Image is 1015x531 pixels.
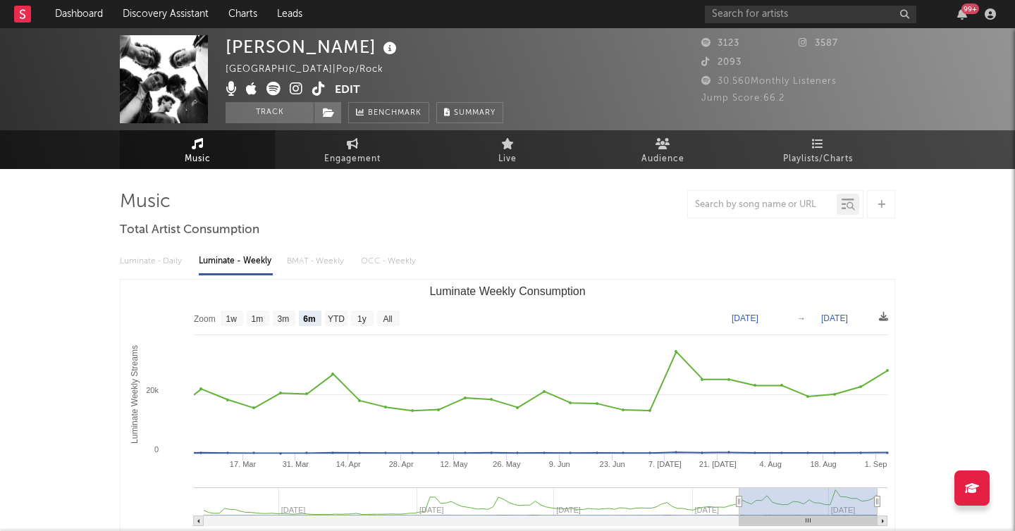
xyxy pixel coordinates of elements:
[493,460,521,468] text: 26. May
[120,222,259,239] span: Total Artist Consumption
[701,58,742,67] span: 2093
[368,105,422,122] span: Benchmark
[120,130,275,169] a: Music
[701,94,785,103] span: Jump Score: 66.2
[389,460,414,468] text: 28. Apr
[226,314,238,324] text: 1w
[130,345,140,444] text: Luminate Weekly Streams
[146,386,159,394] text: 20k
[688,199,837,211] input: Search by song name or URL
[760,460,782,468] text: 4. Aug
[799,39,838,48] span: 3587
[324,151,381,168] span: Engagement
[732,313,758,323] text: [DATE]
[357,314,367,324] text: 1y
[430,130,585,169] a: Live
[440,460,468,468] text: 12. May
[549,460,570,468] text: 9. Jun
[821,313,848,323] text: [DATE]
[641,151,684,168] span: Audience
[226,102,314,123] button: Track
[275,130,430,169] a: Engagement
[797,313,806,323] text: →
[278,314,290,324] text: 3m
[348,102,429,123] a: Benchmark
[154,445,159,454] text: 0
[283,460,309,468] text: 31. Mar
[429,285,585,297] text: Luminate Weekly Consumption
[705,6,916,23] input: Search for artists
[810,460,836,468] text: 18. Aug
[226,35,400,58] div: [PERSON_NAME]
[648,460,682,468] text: 7. [DATE]
[585,130,740,169] a: Audience
[701,39,739,48] span: 3123
[498,151,517,168] span: Live
[701,77,837,86] span: 30.560 Monthly Listeners
[436,102,503,123] button: Summary
[740,130,895,169] a: Playlists/Charts
[383,314,392,324] text: All
[336,460,361,468] text: 14. Apr
[230,460,257,468] text: 17. Mar
[699,460,737,468] text: 21. [DATE]
[328,314,345,324] text: YTD
[194,314,216,324] text: Zoom
[783,151,853,168] span: Playlists/Charts
[185,151,211,168] span: Music
[961,4,979,14] div: 99 +
[199,249,273,273] div: Luminate - Weekly
[600,460,625,468] text: 23. Jun
[226,61,400,78] div: [GEOGRAPHIC_DATA] | Pop/Rock
[252,314,264,324] text: 1m
[303,314,315,324] text: 6m
[957,8,967,20] button: 99+
[335,82,360,99] button: Edit
[865,460,887,468] text: 1. Sep
[454,109,496,117] span: Summary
